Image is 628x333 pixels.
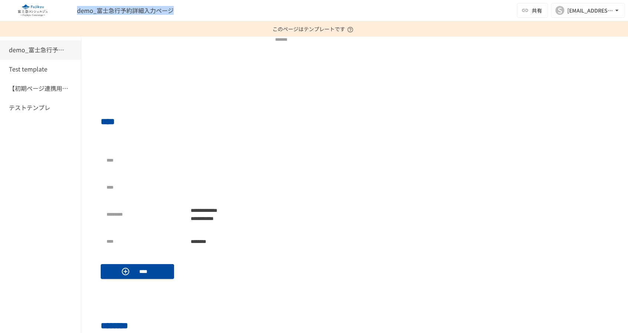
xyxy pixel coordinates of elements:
div: [EMAIL_ADDRESS][DOMAIN_NAME] [567,6,613,15]
img: eQeGXtYPV2fEKIA3pizDiVdzO5gJTl2ahLbsPaD2E4R [9,4,56,16]
p: このページはテンプレートです [273,21,355,37]
button: 共有 [517,3,548,18]
h6: テストテンプレ [9,103,50,113]
span: 共有 [532,6,542,14]
div: S [555,6,564,15]
button: S[EMAIL_ADDRESS][DOMAIN_NAME] [551,3,625,18]
h6: demo_富士急行予約詳細入力ページ [9,45,68,55]
span: demo_富士急行予約詳細入力ページ [77,6,174,15]
h6: Test template [9,64,47,74]
h6: 【初期ページ連携用】SFAの会社から連携 [9,84,68,93]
